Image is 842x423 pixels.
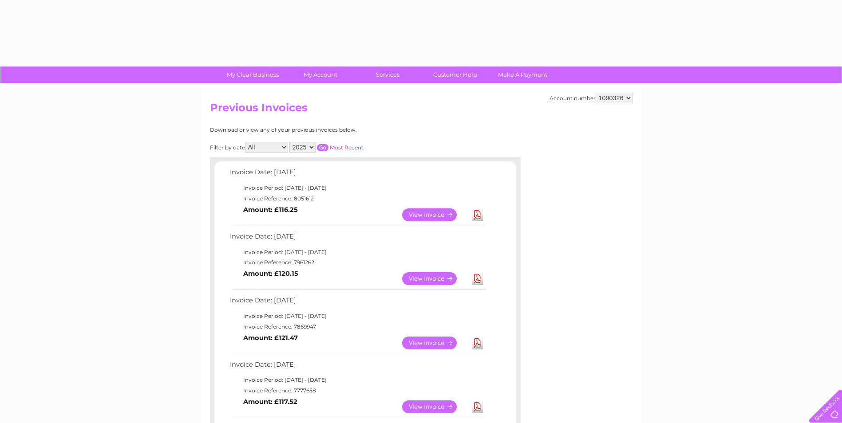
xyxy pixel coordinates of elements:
a: View [402,400,467,413]
td: Invoice Period: [DATE] - [DATE] [228,375,487,385]
a: My Clear Business [216,67,289,83]
a: Make A Payment [486,67,559,83]
a: View [402,208,467,221]
td: Invoice Reference: 7869947 [228,321,487,332]
td: Invoice Date: [DATE] [228,231,487,247]
div: Filter by date [210,142,443,153]
td: Invoice Date: [DATE] [228,166,487,183]
td: Invoice Reference: 7777658 [228,385,487,396]
b: Amount: £121.47 [243,334,298,342]
a: View [402,272,467,285]
a: Download [472,208,483,221]
b: Amount: £120.15 [243,270,298,278]
a: Download [472,272,483,285]
a: Customer Help [419,67,492,83]
td: Invoice Reference: 8051612 [228,193,487,204]
b: Amount: £117.52 [243,398,297,406]
a: My Account [284,67,357,83]
td: Invoice Reference: 7961262 [228,257,487,268]
h2: Previous Invoices [210,102,632,118]
td: Invoice Period: [DATE] - [DATE] [228,247,487,258]
a: Download [472,337,483,349]
td: Invoice Date: [DATE] [228,294,487,311]
td: Invoice Period: [DATE] - [DATE] [228,311,487,321]
a: Services [351,67,424,83]
a: Download [472,400,483,413]
b: Amount: £116.25 [243,206,298,214]
div: Account number [549,93,632,103]
a: Most Recent [330,144,364,151]
div: Download or view any of your previous invoices below. [210,127,443,133]
td: Invoice Period: [DATE] - [DATE] [228,183,487,193]
a: View [402,337,467,349]
td: Invoice Date: [DATE] [228,359,487,375]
